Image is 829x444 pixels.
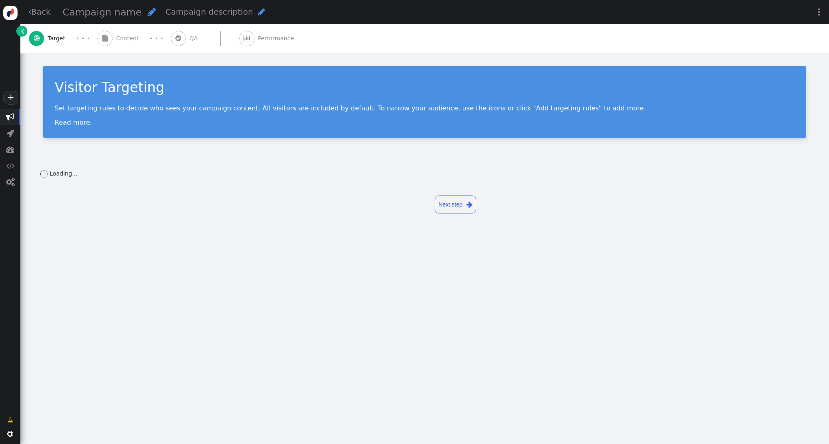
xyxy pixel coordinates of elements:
span: Performance [258,34,297,43]
span:  [34,35,40,42]
a: + [3,91,18,105]
a:  [2,413,19,427]
p: Set targeting rules to decide who sees your campaign content. All visitors are included by defaul... [55,104,795,112]
span: Campaign name [63,7,142,18]
span:  [29,8,31,16]
span: Loading... [50,170,78,177]
img: logo-icon.svg [3,6,18,20]
span: Target [48,34,69,43]
span:  [102,35,108,42]
a:  Target · · · [29,24,97,53]
div: · · · [150,33,163,44]
a: Next step [435,196,476,213]
span:  [466,200,472,210]
span: QA [189,34,201,43]
span:  [6,178,15,186]
a:  Performance [239,24,312,53]
span:  [21,27,24,35]
span:  [258,8,265,16]
span:  [148,7,156,17]
span:  [8,416,13,424]
span:  [7,431,13,437]
span: Campaign description [166,7,253,17]
span:  [6,113,14,121]
a:  [16,26,27,37]
a: Read more. [55,119,92,126]
span:  [6,145,14,154]
div: · · · [76,33,90,44]
span:  [243,35,251,42]
span:  [6,162,15,170]
a:  Content · · · [97,24,171,53]
span:  [7,129,14,137]
a:  QA [171,24,239,53]
span:  [175,35,181,42]
a: Back [29,6,51,18]
span: Content [116,34,142,43]
div: Visitor Targeting [55,77,795,98]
